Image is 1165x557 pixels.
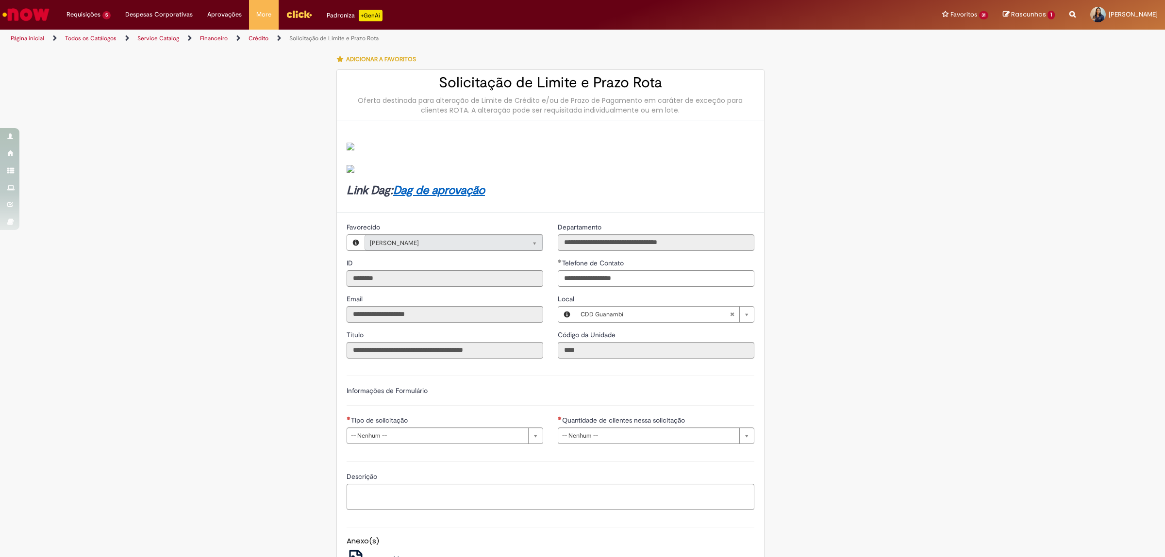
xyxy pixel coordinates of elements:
[346,55,416,63] span: Adicionar a Favoritos
[576,307,754,322] a: CDD GuanambíLimpar campo Local
[347,259,355,267] span: Somente leitura - ID
[558,259,562,263] span: Obrigatório Preenchido
[347,386,428,395] label: Informações de Formulário
[249,34,268,42] a: Crédito
[137,34,179,42] a: Service Catalog
[558,295,576,303] span: Local
[347,294,365,304] label: Somente leitura - Email
[365,235,543,250] a: [PERSON_NAME]Limpar campo Favorecido
[347,342,543,359] input: Título
[347,96,754,115] div: Oferta destinada para alteração de Limite de Crédito e/ou de Prazo de Pagamento em caráter de exc...
[7,30,769,48] ul: Trilhas de página
[1048,11,1055,19] span: 1
[359,10,383,21] p: +GenAi
[950,10,977,19] span: Favoritos
[351,428,523,443] span: -- Nenhum --
[347,143,354,150] img: sys_attachment.do
[558,416,562,420] span: Necessários
[200,34,228,42] a: Financeiro
[327,10,383,21] div: Padroniza
[347,484,754,510] textarea: Descrição
[370,235,518,251] span: [PERSON_NAME]
[347,223,382,231] span: Somente leitura - Favorecido
[1,5,51,24] img: ServiceNow
[347,330,366,339] span: Somente leitura - Título
[581,307,730,322] span: CDD Guanambí
[286,7,312,21] img: click_logo_yellow_360x200.png
[1003,10,1055,19] a: Rascunhos
[562,259,626,267] span: Telefone de Contato
[102,11,111,19] span: 5
[347,183,485,198] strong: Link Dag:
[347,75,754,91] h2: Solicitação de Limite e Prazo Rota
[347,235,365,250] button: Favorecido, Visualizar este registro Jamille Teixeira Rocha
[558,234,754,251] input: Departamento
[336,49,421,69] button: Adicionar a Favoritos
[558,222,603,232] label: Somente leitura - Departamento
[562,428,734,443] span: -- Nenhum --
[979,11,989,19] span: 31
[256,10,271,19] span: More
[558,330,617,339] span: Somente leitura - Código da Unidade
[347,537,754,545] h5: Anexo(s)
[347,472,379,481] span: Descrição
[1011,10,1046,19] span: Rascunhos
[558,342,754,359] input: Código da Unidade
[558,330,617,340] label: Somente leitura - Código da Unidade
[347,306,543,323] input: Email
[558,223,603,231] span: Somente leitura - Departamento
[207,10,242,19] span: Aprovações
[351,416,410,425] span: Tipo de solicitação
[125,10,193,19] span: Despesas Corporativas
[393,183,485,198] a: Dag de aprovação
[347,416,351,420] span: Necessários
[562,416,687,425] span: Quantidade de clientes nessa solicitação
[725,307,739,322] abbr: Limpar campo Local
[11,34,44,42] a: Página inicial
[65,34,116,42] a: Todos os Catálogos
[67,10,100,19] span: Requisições
[1109,10,1158,18] span: [PERSON_NAME]
[289,34,379,42] a: Solicitação de Limite e Prazo Rota
[347,295,365,303] span: Somente leitura - Email
[558,307,576,322] button: Local, Visualizar este registro CDD Guanambí
[558,270,754,287] input: Telefone de Contato
[347,330,366,340] label: Somente leitura - Título
[347,270,543,287] input: ID
[347,258,355,268] label: Somente leitura - ID
[347,165,354,173] img: sys_attachment.do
